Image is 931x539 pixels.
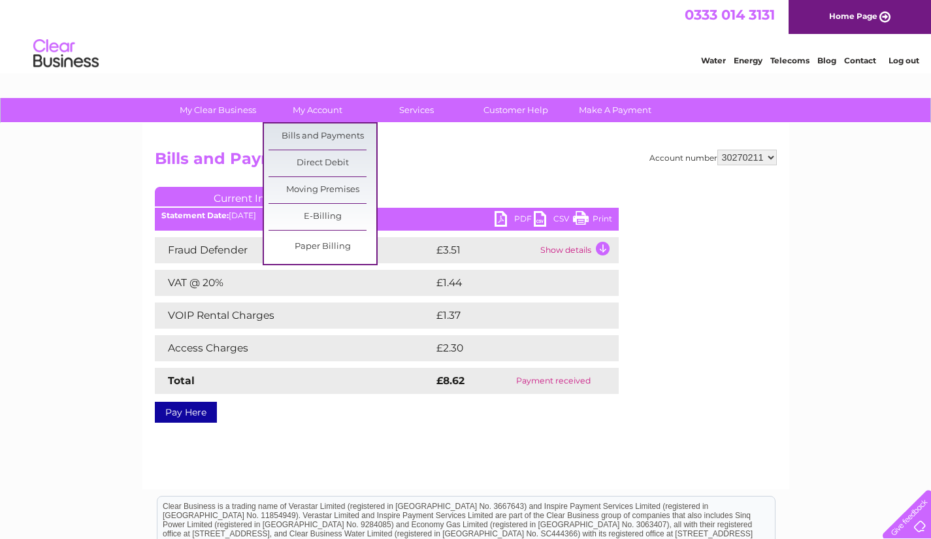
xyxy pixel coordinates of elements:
[155,402,217,423] a: Pay Here
[436,374,465,387] strong: £8.62
[770,56,809,65] a: Telecoms
[534,211,573,230] a: CSV
[701,56,726,65] a: Water
[685,7,775,23] a: 0333 014 3131
[155,302,433,329] td: VOIP Rental Charges
[817,56,836,65] a: Blog
[573,211,612,230] a: Print
[433,237,537,263] td: £3.51
[433,270,587,296] td: £1.44
[844,56,876,65] a: Contact
[269,177,376,203] a: Moving Premises
[164,98,272,122] a: My Clear Business
[155,211,619,220] div: [DATE]
[537,237,619,263] td: Show details
[269,150,376,176] a: Direct Debit
[649,150,777,165] div: Account number
[734,56,762,65] a: Energy
[155,270,433,296] td: VAT @ 20%
[462,98,570,122] a: Customer Help
[269,204,376,230] a: E-Billing
[889,56,919,65] a: Log out
[489,368,619,394] td: Payment received
[155,335,433,361] td: Access Charges
[168,374,195,387] strong: Total
[157,7,775,63] div: Clear Business is a trading name of Verastar Limited (registered in [GEOGRAPHIC_DATA] No. 3667643...
[263,98,371,122] a: My Account
[495,211,534,230] a: PDF
[433,335,588,361] td: £2.30
[155,237,433,263] td: Fraud Defender
[561,98,669,122] a: Make A Payment
[161,210,229,220] b: Statement Date:
[363,98,470,122] a: Services
[155,187,351,206] a: Current Invoice
[269,234,376,260] a: Paper Billing
[33,34,99,74] img: logo.png
[269,123,376,150] a: Bills and Payments
[433,302,586,329] td: £1.37
[155,150,777,174] h2: Bills and Payments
